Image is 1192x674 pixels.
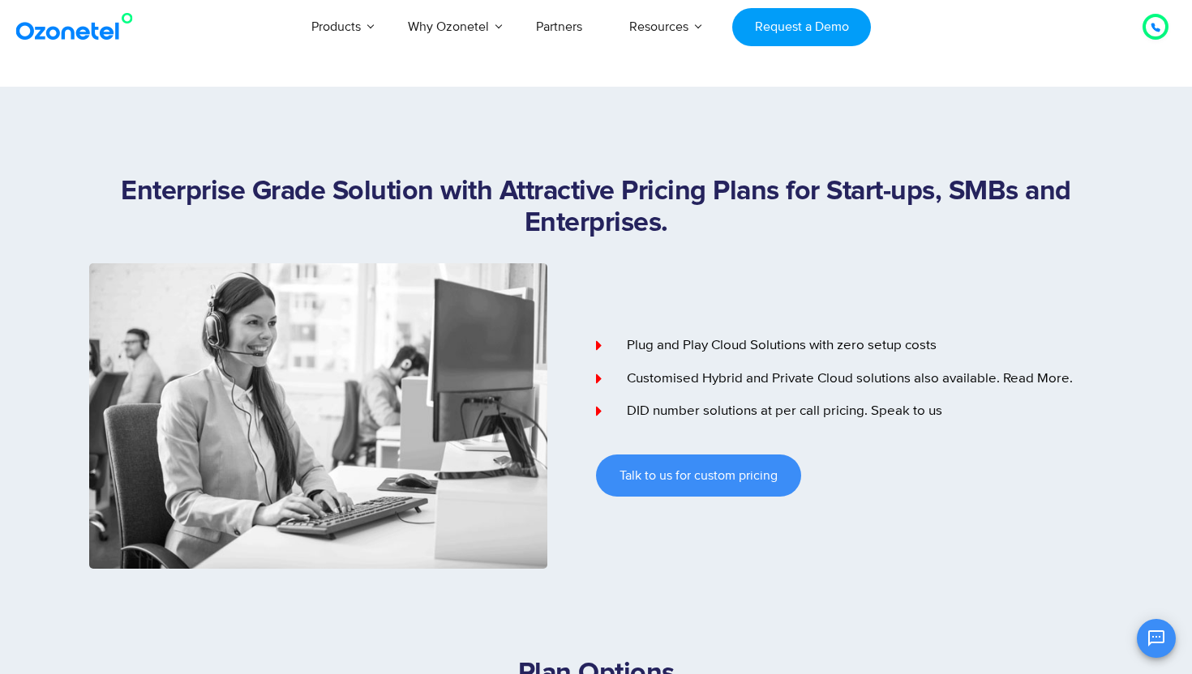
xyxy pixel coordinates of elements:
h1: Enterprise Grade Solution with Attractive Pricing Plans for Start-ups, SMBs and Enterprises. [89,176,1103,239]
button: Open chat [1137,619,1176,658]
a: Plug and Play Cloud Solutions with zero setup costs [596,335,1103,356]
span: Talk to us for custom pricing [620,469,778,482]
a: Request a Demo [732,8,871,46]
span: Customised Hybrid and Private Cloud solutions also available. Read More. [623,369,1073,390]
a: Customised Hybrid and Private Cloud solutions also available. Read More. [596,369,1103,390]
span: Plug and Play Cloud Solutions with zero setup costs [623,335,937,356]
span: DID number solutions at per call pricing. Speak to us [623,401,942,422]
a: Talk to us for custom pricing [596,454,801,497]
